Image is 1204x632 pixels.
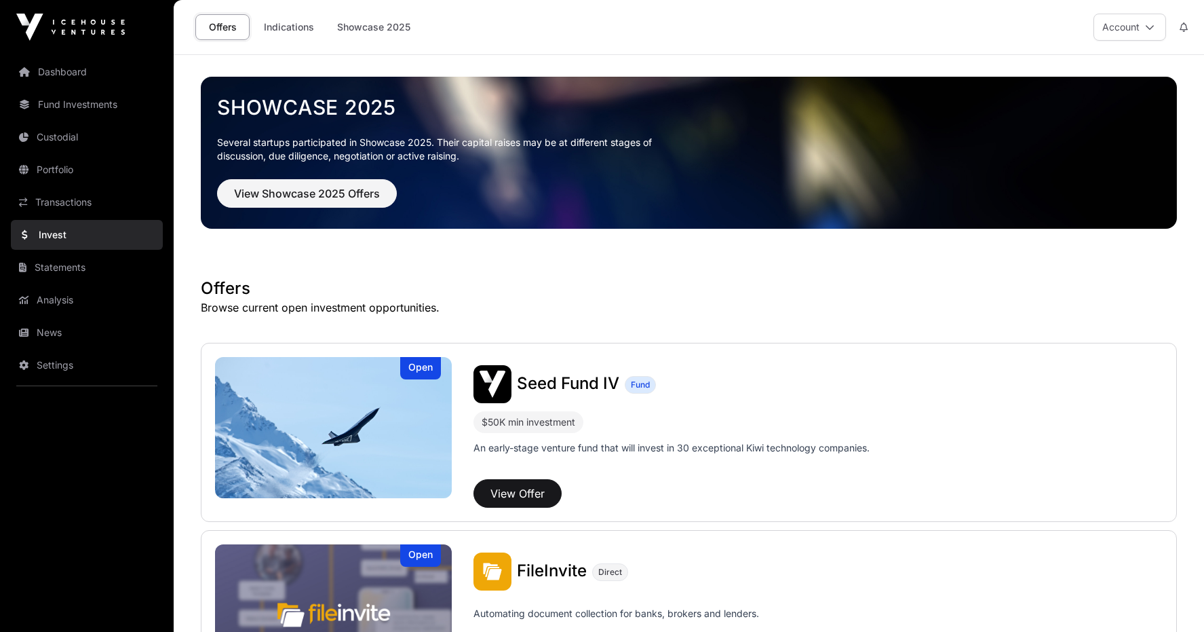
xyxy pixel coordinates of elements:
div: Open [400,357,441,379]
img: FileInvite [473,553,511,591]
span: FileInvite [517,561,587,580]
a: Invest [11,220,163,250]
img: Showcase 2025 [201,77,1177,229]
a: Showcase 2025 [217,95,1161,119]
a: Fund Investments [11,90,163,119]
a: Seed Fund IV [517,375,619,393]
a: Settings [11,350,163,380]
a: Offers [195,14,250,40]
button: Account [1093,14,1166,41]
a: Custodial [11,122,163,152]
p: Browse current open investment opportunities. [201,299,1177,316]
img: Seed Fund IV [215,357,452,498]
img: Icehouse Ventures Logo [16,14,125,41]
a: News [11,318,163,348]
a: FileInvite [517,563,587,580]
p: Several startups participated in Showcase 2025. Their capital raises may be at different stages o... [217,136,673,163]
img: Seed Fund IV [473,365,511,403]
a: Analysis [11,285,163,315]
a: View Showcase 2025 Offers [217,193,397,206]
span: Seed Fund IV [517,373,619,393]
span: View Showcase 2025 Offers [234,185,380,202]
a: Showcase 2025 [328,14,419,40]
p: An early-stage venture fund that will invest in 30 exceptional Kiwi technology companies. [473,441,870,455]
h1: Offers [201,278,1177,299]
a: Transactions [11,187,163,217]
span: Fund [631,379,650,390]
a: Portfolio [11,155,163,185]
a: Seed Fund IVOpen [215,357,452,498]
div: $50K min investment [482,414,575,430]
div: Open [400,544,441,567]
button: View Offer [473,479,562,508]
div: $50K min investment [473,411,583,433]
button: View Showcase 2025 Offers [217,179,397,208]
a: Indications [255,14,323,40]
a: Statements [11,253,163,282]
a: Dashboard [11,57,163,87]
iframe: Chat Widget [1136,567,1204,632]
span: Direct [598,567,622,578]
